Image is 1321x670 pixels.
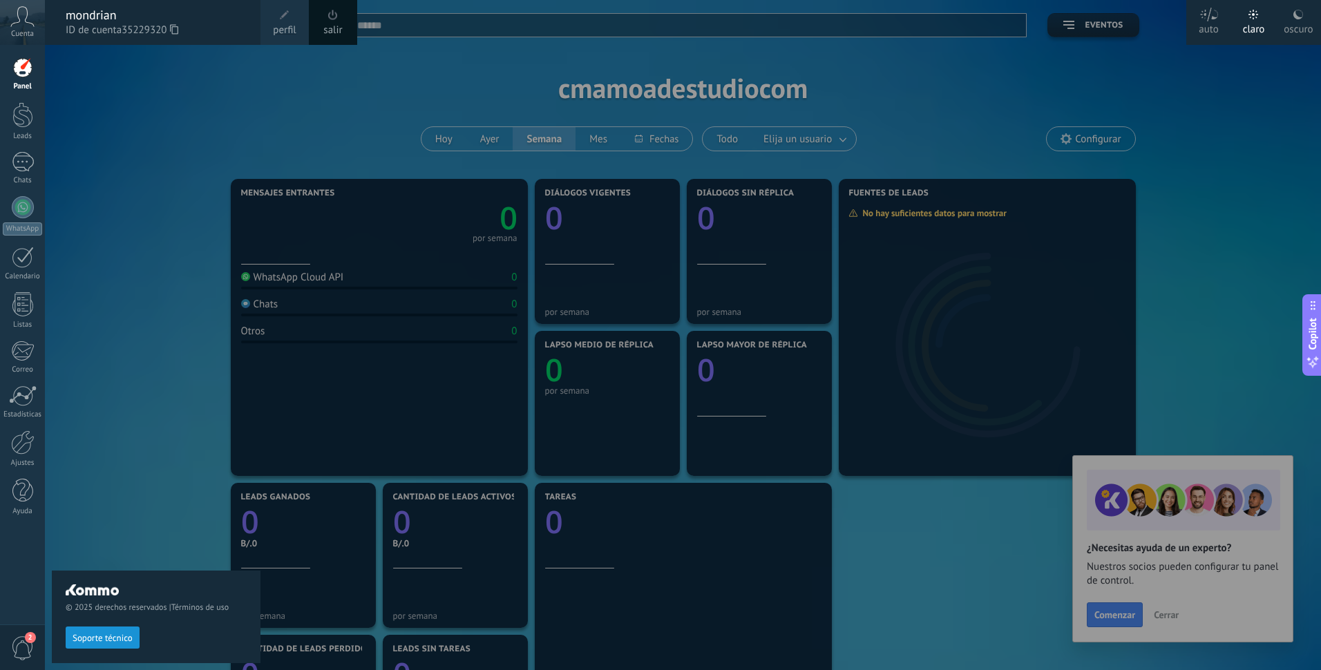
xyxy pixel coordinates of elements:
span: ID de cuenta [66,23,247,38]
div: Calendario [3,272,43,281]
span: 2 [25,632,36,643]
span: Copilot [1306,318,1320,350]
span: perfil [273,23,296,38]
div: WhatsApp [3,222,42,236]
span: 35229320 [122,23,178,38]
span: Soporte técnico [73,633,133,643]
div: Chats [3,176,43,185]
div: Ayuda [3,507,43,516]
div: mondrian [66,8,247,23]
div: Leads [3,132,43,141]
span: © 2025 derechos reservados | [66,602,247,613]
a: salir [323,23,342,38]
div: Listas [3,320,43,329]
button: Soporte técnico [66,626,140,649]
div: Correo [3,365,43,374]
a: Términos de uso [171,602,229,613]
a: Soporte técnico [66,632,140,642]
div: Estadísticas [3,410,43,419]
div: claro [1243,9,1265,45]
div: Panel [3,82,43,91]
div: auto [1199,9,1219,45]
div: oscuro [1284,9,1313,45]
span: Cuenta [11,30,34,39]
div: Ajustes [3,459,43,468]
